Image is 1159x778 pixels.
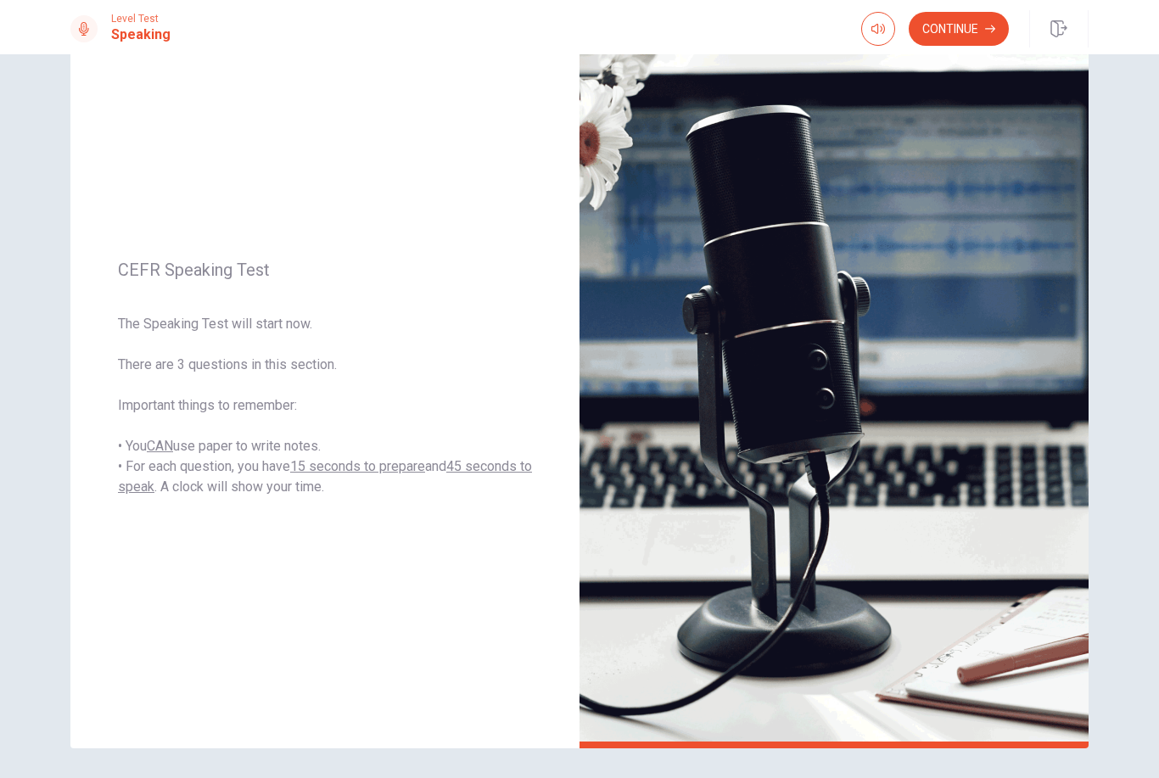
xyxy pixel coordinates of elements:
[111,13,171,25] span: Level Test
[118,314,532,497] span: The Speaking Test will start now. There are 3 questions in this section. Important things to reme...
[579,8,1089,748] img: speaking intro
[111,25,171,45] h1: Speaking
[909,12,1009,46] button: Continue
[290,458,425,474] u: 15 seconds to prepare
[118,260,532,280] span: CEFR Speaking Test
[147,438,173,454] u: CAN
